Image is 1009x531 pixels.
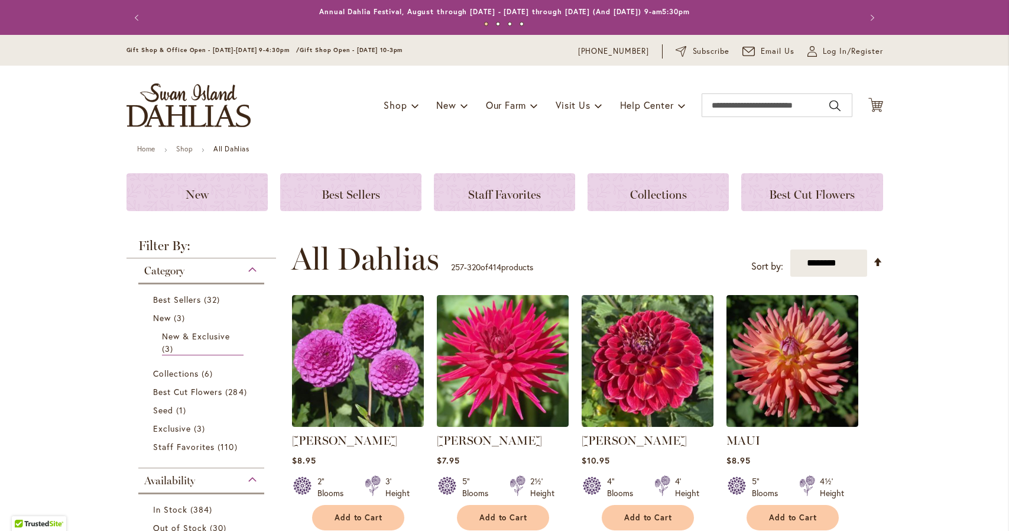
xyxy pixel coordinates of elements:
[126,173,268,211] a: New
[607,475,640,499] div: 4" Blooms
[319,7,690,16] a: Annual Dahlia Festival, August through [DATE] - [DATE] through [DATE] (And [DATE]) 9-am5:30pm
[153,294,202,305] span: Best Sellers
[292,418,424,429] a: MARY MUNNS
[292,433,397,448] a: [PERSON_NAME]
[162,342,176,355] span: 3
[479,513,528,523] span: Add to Cart
[153,441,215,452] span: Staff Favorites
[153,404,173,416] span: Seed
[204,293,223,306] span: 32
[436,99,456,111] span: New
[437,295,569,427] img: MATILDA HUSTON
[508,22,512,26] button: 3 of 4
[153,367,253,380] a: Collections
[153,293,253,306] a: Best Sellers
[530,475,554,499] div: 2½' Height
[451,258,533,277] p: - of products
[153,312,171,323] span: New
[462,475,495,499] div: 5" Blooms
[807,46,883,57] a: Log In/Register
[820,475,844,499] div: 4½' Height
[582,455,610,466] span: $10.95
[582,418,713,429] a: Matty Boo
[437,418,569,429] a: MATILDA HUSTON
[578,46,650,57] a: [PHONE_NUMBER]
[484,22,488,26] button: 1 of 4
[752,475,785,499] div: 5" Blooms
[126,83,251,127] a: store logo
[588,173,729,211] a: Collections
[213,144,249,153] strong: All Dahlias
[9,489,42,522] iframe: Launch Accessibility Center
[153,312,253,324] a: New
[434,173,575,211] a: Staff Favorites
[153,423,191,434] span: Exclusive
[751,255,783,277] label: Sort by:
[726,295,858,427] img: MAUI
[292,455,316,466] span: $8.95
[218,441,240,453] span: 110
[769,513,817,523] span: Add to Cart
[769,187,855,202] span: Best Cut Flowers
[747,505,839,530] button: Add to Cart
[437,455,460,466] span: $7.95
[317,475,351,499] div: 2" Blooms
[153,441,253,453] a: Staff Favorites
[624,513,673,523] span: Add to Cart
[457,505,549,530] button: Add to Cart
[176,404,189,416] span: 1
[153,386,223,397] span: Best Cut Flowers
[144,264,184,277] span: Category
[126,46,300,54] span: Gift Shop & Office Open - [DATE]-[DATE] 9-4:30pm /
[520,22,524,26] button: 4 of 4
[823,46,883,57] span: Log In/Register
[280,173,421,211] a: Best Sellers
[126,6,150,30] button: Previous
[486,99,526,111] span: Our Farm
[162,331,231,342] span: New & Exclusive
[602,505,694,530] button: Add to Cart
[726,455,751,466] span: $8.95
[467,261,481,273] span: 320
[437,433,542,448] a: [PERSON_NAME]
[153,503,253,516] a: In Stock 384
[726,418,858,429] a: MAUI
[137,144,155,153] a: Home
[496,22,500,26] button: 2 of 4
[556,99,590,111] span: Visit Us
[693,46,730,57] span: Subscribe
[620,99,674,111] span: Help Center
[726,433,760,448] a: MAUI
[126,239,277,258] strong: Filter By:
[300,46,403,54] span: Gift Shop Open - [DATE] 10-3pm
[676,46,729,57] a: Subscribe
[322,187,380,202] span: Best Sellers
[153,504,187,515] span: In Stock
[225,386,249,398] span: 284
[190,503,215,516] span: 384
[312,505,404,530] button: Add to Cart
[335,513,383,523] span: Add to Cart
[741,173,883,211] a: Best Cut Flowers
[144,474,195,487] span: Availability
[162,330,244,355] a: New &amp; Exclusive
[488,261,501,273] span: 414
[153,404,253,416] a: Seed
[153,368,199,379] span: Collections
[859,6,883,30] button: Next
[186,187,209,202] span: New
[292,295,424,427] img: MARY MUNNS
[194,422,208,435] span: 3
[174,312,188,324] span: 3
[468,187,541,202] span: Staff Favorites
[761,46,794,57] span: Email Us
[153,386,253,398] a: Best Cut Flowers
[630,187,687,202] span: Collections
[176,144,193,153] a: Shop
[384,99,407,111] span: Shop
[582,295,713,427] img: Matty Boo
[451,261,464,273] span: 257
[582,433,687,448] a: [PERSON_NAME]
[675,475,699,499] div: 4' Height
[202,367,216,380] span: 6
